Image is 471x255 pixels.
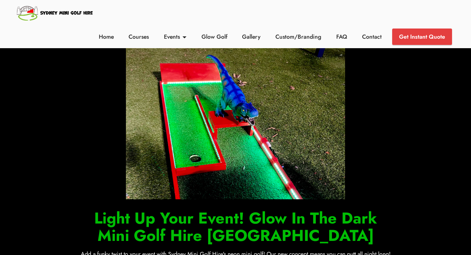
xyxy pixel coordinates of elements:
a: Gallery [240,32,262,41]
a: Custom/Branding [274,32,323,41]
a: Get Instant Quote [392,29,452,45]
a: Contact [360,32,383,41]
a: Glow Golf [200,32,229,41]
img: Sydney Mini Golf Hire [16,3,95,22]
a: Home [97,32,115,41]
strong: Light Up Your Event! Glow In The Dark Mini Golf Hire [GEOGRAPHIC_DATA] [94,207,377,247]
a: Events [162,32,188,41]
a: FAQ [335,32,349,41]
img: Glow In the Dark Mini Golf Hire Sydney [126,42,345,199]
a: Courses [127,32,151,41]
